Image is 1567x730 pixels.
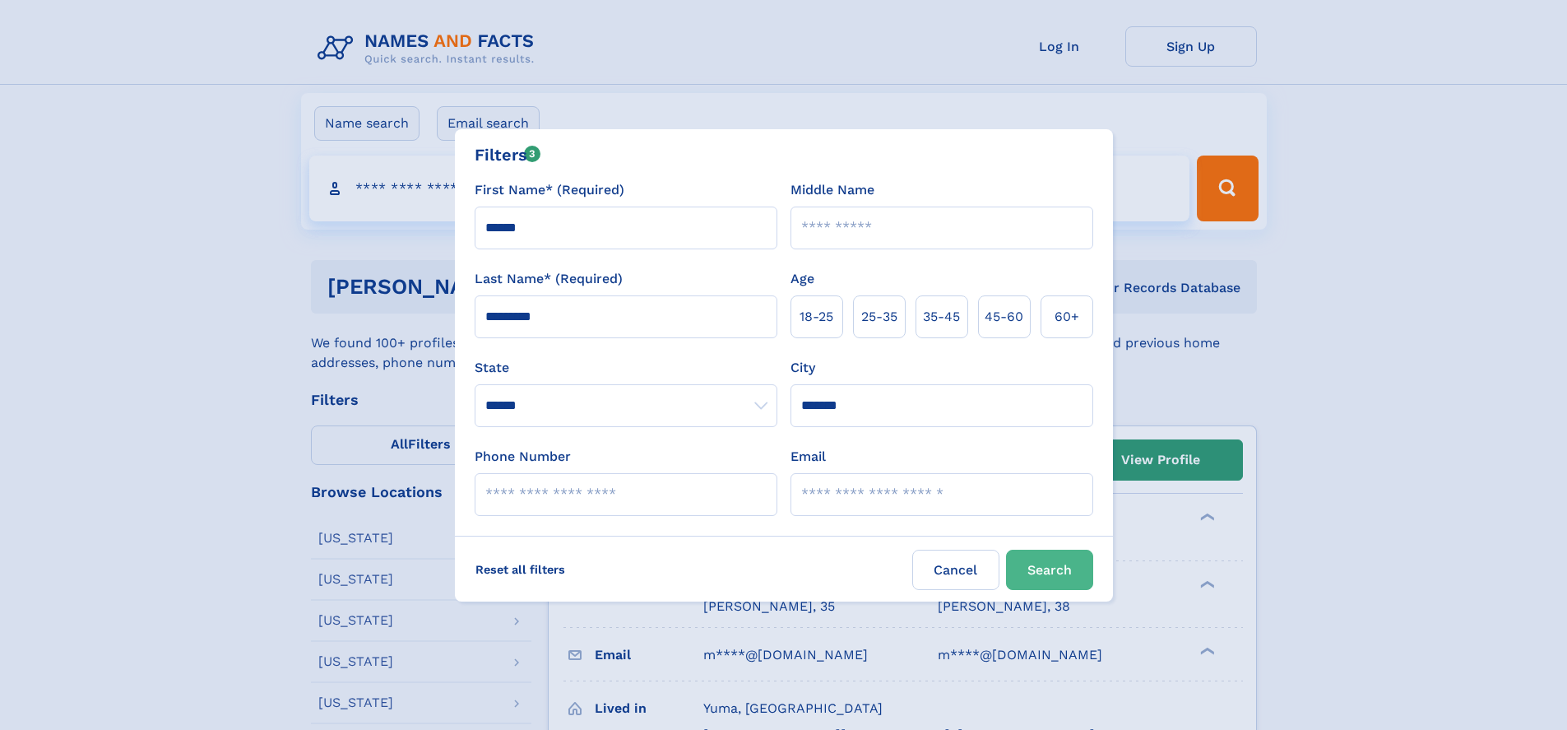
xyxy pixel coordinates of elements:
[985,307,1023,327] span: 45‑60
[1006,550,1093,590] button: Search
[790,447,826,467] label: Email
[475,142,541,167] div: Filters
[923,307,960,327] span: 35‑45
[1055,307,1079,327] span: 60+
[475,447,571,467] label: Phone Number
[475,269,623,289] label: Last Name* (Required)
[790,269,814,289] label: Age
[861,307,897,327] span: 25‑35
[475,358,777,378] label: State
[912,550,999,590] label: Cancel
[790,358,815,378] label: City
[475,180,624,200] label: First Name* (Required)
[800,307,833,327] span: 18‑25
[465,550,576,589] label: Reset all filters
[790,180,874,200] label: Middle Name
